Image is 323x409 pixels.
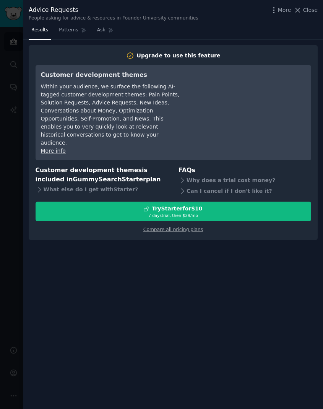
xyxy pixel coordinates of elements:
span: Results [31,27,48,34]
div: What else do I get with Starter ? [36,184,168,195]
span: GummySearch Starter [73,176,146,183]
span: Ask [97,27,106,34]
button: Close [294,6,318,14]
div: Can I cancel if I don't like it? [179,186,311,196]
div: Try Starter for $10 [152,205,202,213]
button: More [270,6,291,14]
h3: FAQs [179,166,311,175]
div: People asking for advice & resources in Founder University communities [29,15,198,22]
div: Upgrade to use this feature [137,52,221,60]
a: Patterns [56,24,89,40]
h3: Customer development themes [41,70,180,80]
span: More [278,6,291,14]
div: Within your audience, we surface the following AI-tagged customer development themes: Pain Points... [41,83,180,147]
a: Ask [94,24,116,40]
div: Why does a trial cost money? [179,175,311,186]
span: Patterns [59,27,78,34]
a: Results [29,24,51,40]
a: Compare all pricing plans [143,227,203,232]
div: 7 days trial, then $ 29 /mo [36,213,311,218]
button: TryStarterfor$107 daystrial, then $29/mo [36,202,311,221]
span: Close [303,6,318,14]
iframe: YouTube video player [191,70,306,128]
div: Advice Requests [29,5,198,15]
a: More info [41,148,66,154]
h3: Customer development themes is included in plan [36,166,168,184]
